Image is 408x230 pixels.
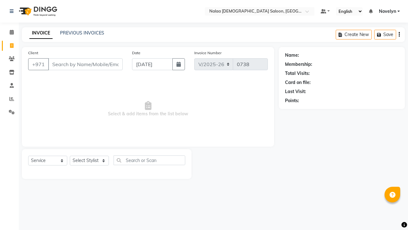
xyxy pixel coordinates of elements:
[48,58,123,70] input: Search by Name/Mobile/Email/Code
[285,61,312,68] div: Membership:
[28,58,49,70] button: +971
[28,78,268,140] span: Select & add items from the list below
[285,79,311,86] div: Card on file:
[285,97,299,104] div: Points:
[379,8,396,15] span: Novelyn
[28,50,38,56] label: Client
[285,52,299,59] div: Name:
[29,28,53,39] a: INVOICE
[285,88,306,95] div: Last Visit:
[285,70,310,77] div: Total Visits:
[16,3,59,20] img: logo
[132,50,140,56] label: Date
[114,155,185,165] input: Search or Scan
[194,50,222,56] label: Invoice Number
[374,30,396,39] button: Save
[60,30,104,36] a: PREVIOUS INVOICES
[336,30,372,39] button: Create New
[382,205,402,224] iframe: chat widget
